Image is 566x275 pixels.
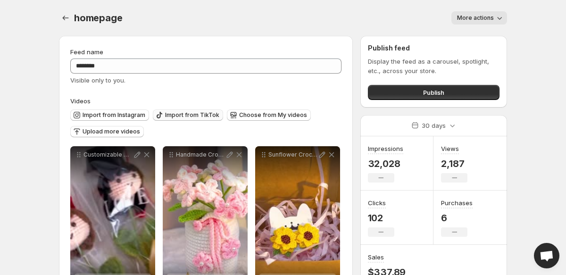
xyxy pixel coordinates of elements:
button: Import from Instagram [70,109,149,121]
h3: Clicks [368,198,386,208]
span: Publish [423,88,444,97]
p: Sunflower Crochet Earrings Rings handmade CrochetArt hypoallergenic gift customized [268,151,317,158]
span: Import from Instagram [83,111,145,119]
span: Feed name [70,48,103,56]
div: Open chat [534,243,559,268]
p: Handmade Crochet Forget-Me-Not Potted Plant CrochetArt hypoallergenic gift birthday handmade [176,151,225,158]
button: Settings [59,11,72,25]
h3: Impressions [368,144,403,153]
p: 102 [368,212,394,224]
span: Visible only to you. [70,76,125,84]
p: 2,187 [441,158,467,169]
p: Customizable Crochet Graduation Doll Flower Mini Bouquet handmade crochet gift graduation [83,151,133,158]
span: Upload more videos [83,128,140,135]
p: 30 days [422,121,446,130]
span: Videos [70,97,91,105]
span: More actions [457,14,494,22]
span: Choose from My videos [239,111,307,119]
button: Import from TikTok [153,109,223,121]
button: Publish [368,85,499,100]
p: 32,028 [368,158,403,169]
button: Upload more videos [70,126,144,137]
h3: Sales [368,252,384,262]
button: Choose from My videos [227,109,311,121]
button: More actions [451,11,507,25]
h3: Purchases [441,198,473,208]
span: homepage [74,12,122,24]
h2: Publish feed [368,43,499,53]
h3: Views [441,144,459,153]
span: Import from TikTok [165,111,219,119]
p: 6 [441,212,473,224]
p: Display the feed as a carousel, spotlight, etc., across your store. [368,57,499,75]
